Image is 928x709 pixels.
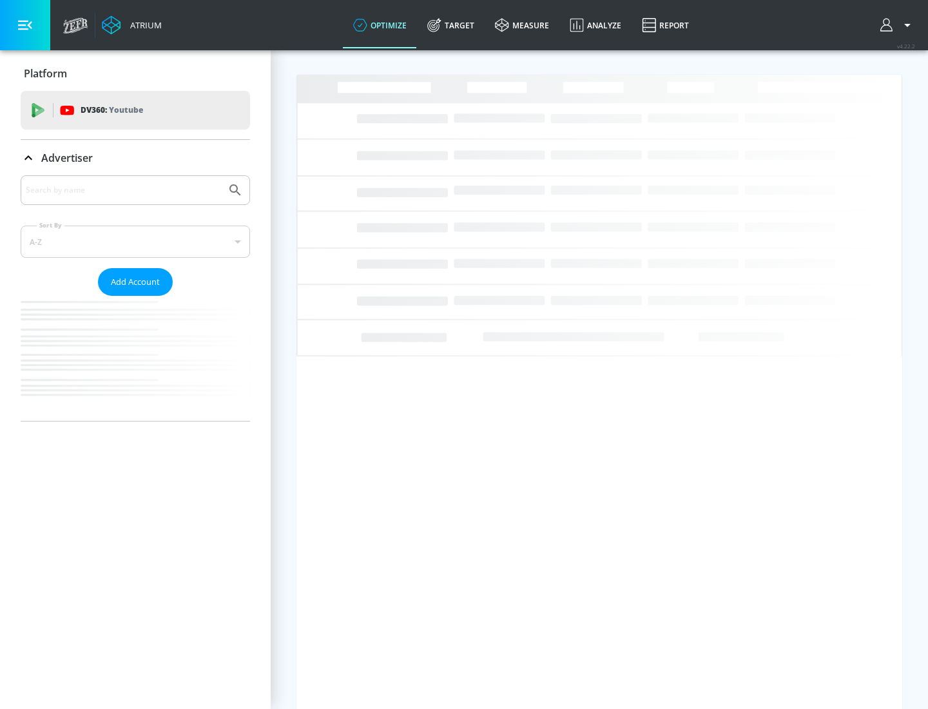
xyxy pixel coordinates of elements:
p: Platform [24,66,67,81]
span: Add Account [111,275,160,289]
div: DV360: Youtube [21,91,250,130]
a: measure [485,2,559,48]
input: Search by name [26,182,221,199]
a: optimize [343,2,417,48]
a: Target [417,2,485,48]
div: Atrium [125,19,162,31]
div: A-Z [21,226,250,258]
div: Platform [21,55,250,92]
a: Atrium [102,15,162,35]
span: v 4.22.2 [897,43,915,50]
div: Advertiser [21,175,250,421]
nav: list of Advertiser [21,296,250,421]
p: DV360: [81,103,143,117]
p: Advertiser [41,151,93,165]
a: Analyze [559,2,632,48]
p: Youtube [109,103,143,117]
button: Add Account [98,268,173,296]
label: Sort By [37,221,64,229]
a: Report [632,2,699,48]
div: Advertiser [21,140,250,176]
